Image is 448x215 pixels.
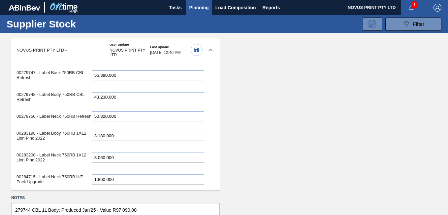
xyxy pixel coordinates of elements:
[11,193,220,203] label: Notes
[16,48,67,53] p: NOVUS PRINT PTY LTD -
[263,4,280,12] span: Reports
[16,92,92,102] p: 00279748 - Label Body 750RB CBL Refresh
[9,5,40,11] img: TNhmsLtSVTkK8tSr43FrP2fwEKptu5GPRR3wAAAABJRU5ErkJggg==
[16,174,92,184] p: 00284715 - Label Neck 750RB H/P Pack Upgrade
[7,20,99,28] h1: Supplier Stock
[413,21,424,27] span: Filter
[412,1,417,9] span: 1
[16,152,92,162] p: 00283200 - Label Neck 750RB 1X12 Lion Pinc 2022
[401,3,422,12] button: Notifications
[191,44,203,56] button: Save
[168,4,183,12] span: Tasks
[150,50,191,55] span: [DATE] 12:40 PM
[11,62,220,185] div: NOVUS PRINT PTY LTD -User UpdateNOVUS PRINT PTY LTDLast Update[DATE] 12:40 PM
[363,18,382,31] div: Bulk change of Supplier Stock
[189,4,209,12] span: Planning
[110,48,150,57] span: NOVUS PRINT PTY LTD
[16,70,92,80] p: 00279747 - Label Back 750RB CBL Refresh
[110,43,150,46] h5: User Update
[150,45,191,49] h5: Last Update
[433,4,441,12] img: Logout
[385,18,441,31] button: Filter
[11,38,220,62] div: NOVUS PRINT PTY LTD -User UpdateNOVUS PRINT PTY LTDLast Update[DATE] 12:40 PM
[16,131,92,141] p: 00283198 - Label Body 750RB 1X12 Lion Pinc 2022
[16,114,92,119] p: 00279750 - Label Neck 750RB Refresh
[215,4,256,12] span: Load Composition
